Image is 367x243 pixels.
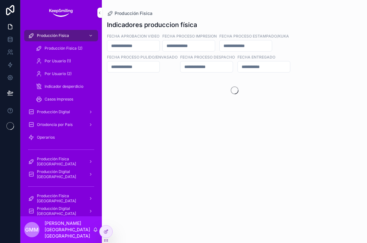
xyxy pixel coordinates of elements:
[219,33,289,39] label: fecha proceso estampado/kuka
[45,46,82,51] span: Producción Fisica (2)
[115,10,152,17] span: Producción Fisica
[45,84,83,89] span: Indicador desperdicio
[45,220,93,239] p: [PERSON_NAME][GEOGRAPHIC_DATA][GEOGRAPHIC_DATA]
[20,25,102,216] div: scrollable content
[32,43,98,54] a: Producción Fisica (2)
[237,54,275,60] label: Fecha entregado
[24,119,98,130] a: Ortodoncia por País
[37,135,55,140] span: Operarios
[37,109,70,115] span: Producción Digital
[24,205,98,217] a: Producción Digital [GEOGRAPHIC_DATA]
[24,30,98,41] a: Producción Fisica
[37,193,83,204] span: Producción Fisica [GEOGRAPHIC_DATA]
[25,226,39,233] span: GMM
[162,33,217,39] label: Fecha proceso impresion
[24,169,98,180] a: Producción Digital [GEOGRAPHIC_DATA]
[107,54,178,60] label: Fecha proceso pulido/envasado
[37,169,83,179] span: Producción Digital [GEOGRAPHIC_DATA]
[37,33,69,38] span: Producción Fisica
[45,97,73,102] span: Casos Impresos
[32,94,98,105] a: Casos Impresos
[24,193,98,204] a: Producción Fisica [GEOGRAPHIC_DATA]
[32,81,98,92] a: Indicador desperdicio
[37,122,73,127] span: Ortodoncia por País
[37,206,83,216] span: Producción Digital [GEOGRAPHIC_DATA]
[45,59,71,64] span: Por Usuario (1)
[32,55,98,67] a: Por Usuario (1)
[107,33,159,39] label: Fecha Aprobacion Video
[32,68,98,80] a: Por Usuario (2)
[24,156,98,167] a: Producción Fisica [GEOGRAPHIC_DATA]
[37,156,83,167] span: Producción Fisica [GEOGRAPHIC_DATA]
[107,20,197,29] h1: Indicadores produccion física
[45,71,72,76] span: Por Usuario (2)
[24,132,98,143] a: Operarios
[107,10,152,17] a: Producción Fisica
[180,54,235,60] label: FECHA proceso DESPACHO
[48,8,74,18] img: App logo
[24,106,98,118] a: Producción Digital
